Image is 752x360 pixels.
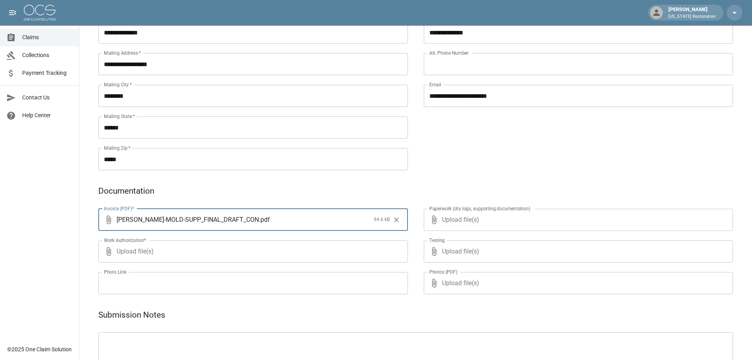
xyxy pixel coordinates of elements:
[104,237,146,244] label: Work Authorization*
[442,209,712,231] span: Upload file(s)
[22,69,73,77] span: Payment Tracking
[104,113,135,120] label: Mailing State
[22,93,73,102] span: Contact Us
[104,205,134,212] label: Invoice (PDF)*
[5,5,21,21] button: open drawer
[429,81,441,88] label: Email
[104,50,141,56] label: Mailing Address
[429,50,469,56] label: Alt. Phone Number
[374,216,390,224] span: 94.6 kB
[117,215,259,224] span: [PERSON_NAME]-MOLD-SUPP_FINAL_DRAFT_CON
[22,33,73,42] span: Claims
[442,240,712,263] span: Upload file(s)
[22,111,73,120] span: Help Center
[429,269,457,275] label: Photos (PDF)
[429,205,530,212] label: Paperwork (dry logs, supporting documentation)
[665,6,719,20] div: [PERSON_NAME]
[259,215,270,224] span: . pdf
[22,51,73,59] span: Collections
[24,5,55,21] img: ocs-logo-white-transparent.png
[104,145,131,151] label: Mailing Zip
[104,81,132,88] label: Mailing City
[104,269,126,275] label: Photo Link
[668,13,716,20] p: [US_STATE] Restoration
[117,240,387,263] span: Upload file(s)
[429,237,445,244] label: Testing
[390,214,402,226] button: Clear
[442,272,712,294] span: Upload file(s)
[7,345,72,353] div: © 2025 One Claim Solution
